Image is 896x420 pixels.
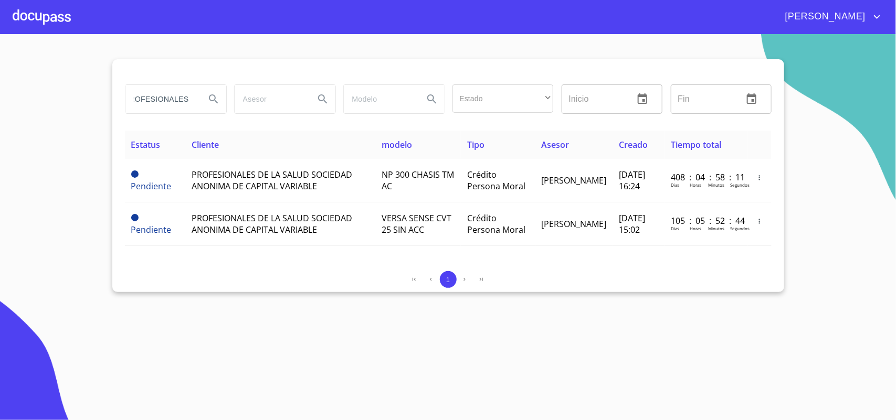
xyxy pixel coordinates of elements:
input: search [125,85,197,113]
span: NP 300 CHASIS TM AC [382,169,454,192]
span: [DATE] 16:24 [619,169,646,192]
span: Pendiente [131,180,172,192]
span: Pendiente [131,214,139,221]
span: Pendiente [131,224,172,235]
input: search [235,85,306,113]
button: account of current user [777,8,883,25]
div: ​ [452,84,553,113]
button: Search [419,87,445,112]
p: Horas [690,225,701,231]
span: [PERSON_NAME] [777,8,871,25]
span: [PERSON_NAME] [542,218,607,230]
p: Segundos [730,182,750,188]
p: 105 : 05 : 52 : 44 [671,215,742,227]
span: Pendiente [131,170,139,178]
span: Crédito Persona Moral [467,169,525,192]
span: PROFESIONALES DE LA SALUD SOCIEDAD ANONIMA DE CAPITAL VARIABLE [192,212,352,235]
input: search [344,85,415,113]
span: Asesor [542,139,570,150]
span: [PERSON_NAME] [542,175,607,186]
span: Estatus [131,139,161,150]
span: Tiempo total [671,139,721,150]
span: PROFESIONALES DE LA SALUD SOCIEDAD ANONIMA DE CAPITAL VARIABLE [192,169,352,192]
button: Search [201,87,226,112]
span: Creado [619,139,648,150]
button: Search [310,87,335,112]
p: 408 : 04 : 58 : 11 [671,171,742,183]
p: Dias [671,182,679,188]
span: Tipo [467,139,484,150]
span: modelo [382,139,412,150]
span: VERSA SENSE CVT 25 SIN ACC [382,212,451,235]
span: Crédito Persona Moral [467,212,525,235]
p: Minutos [708,225,724,231]
span: Cliente [192,139,219,150]
p: Horas [690,182,701,188]
span: [DATE] 15:02 [619,212,646,235]
button: 1 [440,271,457,288]
span: 1 [446,276,450,284]
p: Minutos [708,182,724,188]
p: Segundos [730,225,750,231]
p: Dias [671,225,679,231]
